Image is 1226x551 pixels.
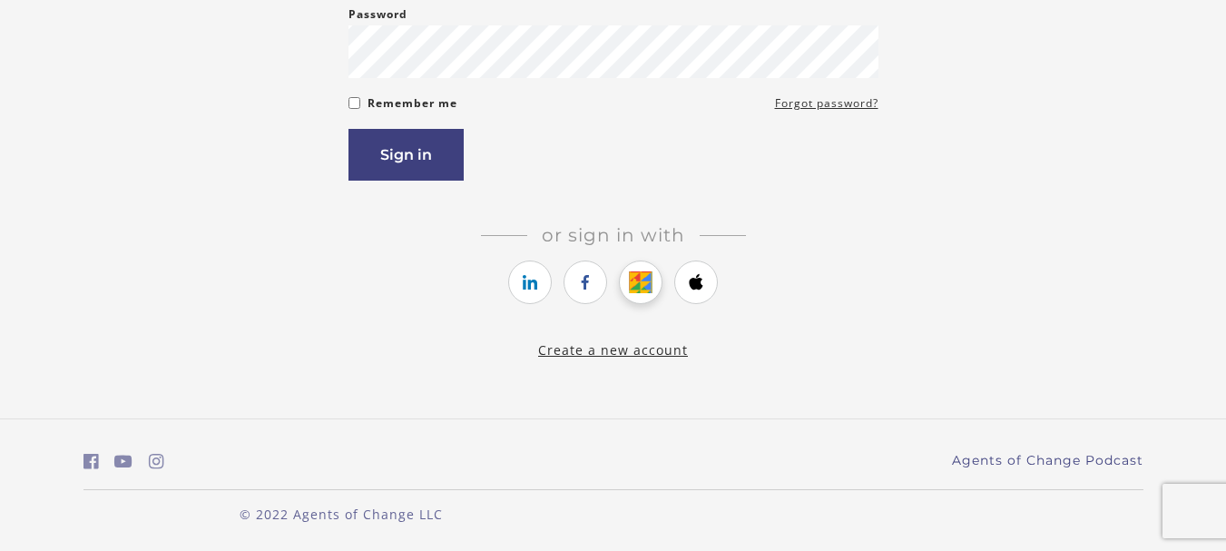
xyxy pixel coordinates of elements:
label: Remember me [368,93,457,114]
a: Create a new account [538,341,688,359]
a: https://courses.thinkific.com/users/auth/apple?ss%5Breferral%5D=&ss%5Buser_return_to%5D=&ss%5Bvis... [674,261,718,304]
p: © 2022 Agents of Change LLC [83,505,599,524]
i: https://www.facebook.com/groups/aswbtestprep (Open in a new window) [83,453,99,470]
label: Password [348,4,407,25]
i: https://www.instagram.com/agentsofchangeprep/ (Open in a new window) [149,453,164,470]
a: Forgot password? [775,93,878,114]
a: https://www.youtube.com/c/AgentsofChangeTestPrepbyMeaganMitchell (Open in a new window) [114,448,132,475]
i: https://www.youtube.com/c/AgentsofChangeTestPrepbyMeaganMitchell (Open in a new window) [114,453,132,470]
a: https://courses.thinkific.com/users/auth/facebook?ss%5Breferral%5D=&ss%5Buser_return_to%5D=&ss%5B... [564,261,607,304]
a: https://courses.thinkific.com/users/auth/google?ss%5Breferral%5D=&ss%5Buser_return_to%5D=&ss%5Bvi... [619,261,662,304]
button: Sign in [348,129,464,181]
span: Or sign in with [527,224,700,246]
a: https://www.instagram.com/agentsofchangeprep/ (Open in a new window) [149,448,164,475]
a: https://courses.thinkific.com/users/auth/linkedin?ss%5Breferral%5D=&ss%5Buser_return_to%5D=&ss%5B... [508,261,552,304]
a: Agents of Change Podcast [952,451,1143,470]
a: https://www.facebook.com/groups/aswbtestprep (Open in a new window) [83,448,99,475]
